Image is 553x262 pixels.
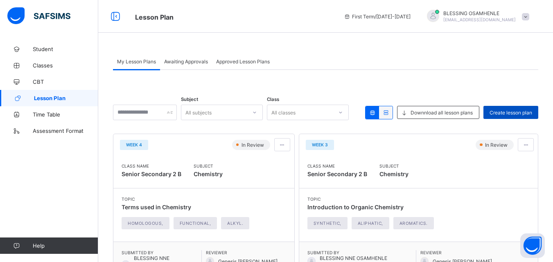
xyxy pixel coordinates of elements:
[443,17,516,22] span: [EMAIL_ADDRESS][DOMAIN_NAME]
[484,142,510,148] span: In Review
[194,163,223,168] span: Subject
[267,96,279,102] span: Class
[420,250,530,255] span: Reviewer
[180,221,211,226] span: functional,
[320,255,387,261] span: BLESSING NNE OSAMHENLE
[227,221,243,226] span: alkyl.
[122,197,253,202] span: Topic
[307,197,438,202] span: Topic
[128,221,163,226] span: homologous,
[358,221,383,226] span: aliphatic,
[400,221,428,226] span: aromatics.
[34,95,98,101] span: Lesson Plan
[344,13,411,20] span: session/term information
[379,168,409,180] span: Chemistry
[185,105,212,120] div: All subjects
[379,163,409,168] span: Subject
[181,96,198,102] span: Subject
[135,13,174,21] span: Lesson Plan
[443,10,516,16] span: BLESSING OSAMHENLE
[411,110,473,116] span: Downnload all lesson plans
[307,170,367,177] span: Senior Secondary 2 B
[314,221,341,226] span: synthetic,
[271,105,296,120] div: All classes
[241,142,266,148] span: In Review
[206,250,286,255] span: Reviewer
[33,46,98,52] span: Student
[122,204,191,210] span: Terms used in Chemistry
[312,142,328,147] span: Week 3
[33,242,98,249] span: Help
[490,110,532,116] span: Create lesson plan
[126,142,142,147] span: Week 4
[33,111,98,118] span: Time Table
[33,62,98,69] span: Classes
[117,58,156,65] span: My Lesson Plans
[164,58,208,65] span: Awaiting Approvals
[122,170,181,177] span: Senior Secondary 2 B
[216,58,270,65] span: Approved Lesson Plans
[122,250,201,255] span: Submitted By
[307,163,367,168] span: Class Name
[122,163,181,168] span: Class Name
[194,168,223,180] span: Chemistry
[33,78,98,85] span: CBT
[33,128,98,134] span: Assessment Format
[7,7,70,25] img: safsims
[307,250,416,255] span: Submitted By
[419,10,533,23] div: BLESSINGOSAMHENLE
[520,233,545,258] button: Open asap
[307,204,404,210] span: Introduction to Organic Chemistry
